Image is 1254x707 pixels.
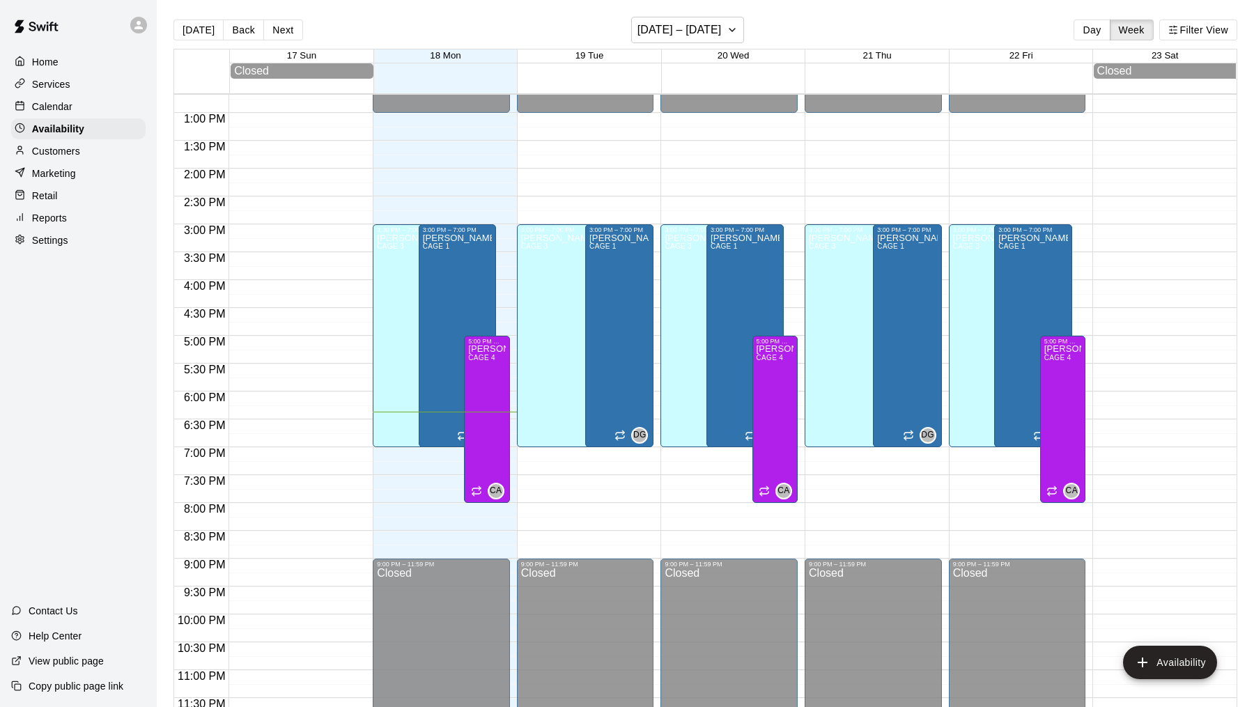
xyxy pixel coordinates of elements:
[633,428,647,442] span: DG
[745,430,756,441] span: Recurring availability
[234,65,369,77] div: Closed
[11,96,146,117] div: Calendar
[180,196,229,208] span: 2:30 PM
[377,242,404,250] span: CAGE 3
[29,629,82,643] p: Help Center
[809,242,836,250] span: CAGE 3
[180,252,229,264] span: 3:30 PM
[521,242,548,250] span: CAGE 3
[180,308,229,320] span: 4:30 PM
[665,226,734,233] div: 3:00 PM – 7:00 PM
[11,141,146,162] a: Customers
[921,428,934,442] span: DG
[809,226,917,233] div: 3:00 PM – 7:00 PM
[29,654,104,668] p: View public page
[1123,646,1217,679] button: add
[468,354,495,362] span: CAGE 4
[589,242,617,250] span: CAGE 1
[953,561,1082,568] div: 9:00 PM – 11:59 PM
[423,242,450,250] span: CAGE 1
[174,642,229,654] span: 10:30 PM
[11,230,146,251] a: Settings
[32,55,59,69] p: Home
[1159,20,1237,40] button: Filter View
[32,211,67,225] p: Reports
[180,531,229,543] span: 8:30 PM
[873,224,941,447] div: 3:00 PM – 7:00 PM: Available
[287,50,316,61] button: 17 Sun
[614,430,626,441] span: Recurring availability
[180,224,229,236] span: 3:00 PM
[706,224,784,447] div: 3:00 PM – 7:00 PM: Available
[637,20,722,40] h6: [DATE] – [DATE]
[1063,483,1080,499] div: Chris Abbott
[1152,50,1179,61] button: 23 Sat
[1044,354,1071,362] span: CAGE 4
[1033,430,1044,441] span: Recurring availability
[180,141,229,153] span: 1:30 PM
[173,20,224,40] button: [DATE]
[490,484,502,498] span: CA
[877,226,937,233] div: 3:00 PM – 7:00 PM
[517,224,633,447] div: 3:00 PM – 7:00 PM: Available
[585,224,653,447] div: 3:00 PM – 7:00 PM: Available
[488,483,504,499] div: Chris Abbott
[809,561,938,568] div: 9:00 PM – 11:59 PM
[180,391,229,403] span: 6:00 PM
[471,485,482,497] span: Recurring availability
[377,226,446,233] div: 3:00 PM – 7:00 PM
[1040,336,1086,503] div: 5:00 PM – 8:00 PM: Available
[575,50,604,61] span: 19 Tue
[11,52,146,72] a: Home
[775,483,792,499] div: Chris Abbott
[223,20,264,40] button: Back
[718,50,750,61] button: 20 Wed
[11,185,146,206] div: Retail
[419,224,496,447] div: 3:00 PM – 7:00 PM: Available
[953,242,980,250] span: CAGE 3
[631,427,648,444] div: Dustin Geiger
[1097,65,1232,77] div: Closed
[1074,20,1110,40] button: Day
[373,224,450,447] div: 3:00 PM – 7:00 PM: Available
[711,242,738,250] span: CAGE 1
[430,50,460,61] button: 18 Mon
[805,224,921,447] div: 3:00 PM – 7:00 PM: Available
[521,226,629,233] div: 3:00 PM – 7:00 PM
[32,166,76,180] p: Marketing
[903,430,914,441] span: Recurring availability
[423,226,492,233] div: 3:00 PM – 7:00 PM
[180,447,229,459] span: 7:00 PM
[180,336,229,348] span: 5:00 PM
[589,226,649,233] div: 3:00 PM – 7:00 PM
[920,427,936,444] div: Dustin Geiger
[711,226,780,233] div: 3:00 PM – 7:00 PM
[180,559,229,570] span: 9:00 PM
[953,226,1022,233] div: 3:00 PM – 7:00 PM
[32,122,84,136] p: Availability
[757,354,784,362] span: CAGE 4
[863,50,892,61] button: 21 Thu
[180,280,229,292] span: 4:00 PM
[777,484,789,498] span: CA
[752,336,798,503] div: 5:00 PM – 8:00 PM: Available
[949,224,1026,447] div: 3:00 PM – 7:00 PM: Available
[665,242,692,250] span: CAGE 3
[11,118,146,139] div: Availability
[1009,50,1033,61] button: 22 Fri
[180,364,229,375] span: 5:30 PM
[174,670,229,682] span: 11:00 PM
[32,144,80,158] p: Customers
[11,208,146,228] a: Reports
[180,503,229,515] span: 8:00 PM
[32,100,72,114] p: Calendar
[180,475,229,487] span: 7:30 PM
[759,485,770,497] span: Recurring availability
[1110,20,1154,40] button: Week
